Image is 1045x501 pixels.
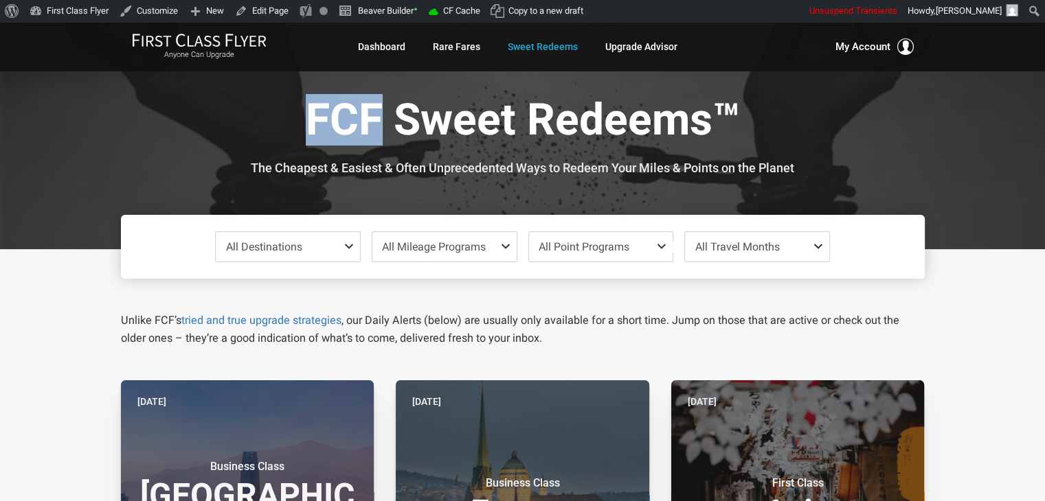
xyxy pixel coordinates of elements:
a: Sweet Redeems [508,34,578,59]
small: Business Class [161,460,333,474]
small: First Class [712,476,884,490]
a: Upgrade Advisor [605,34,677,59]
p: Unlike FCF’s , our Daily Alerts (below) are usually only available for a short time. Jump on thos... [121,312,925,347]
time: [DATE] [412,394,441,409]
span: [PERSON_NAME] [936,5,1002,16]
span: • [414,2,418,16]
span: All Destinations [226,240,302,253]
button: My Account [835,38,914,55]
h3: The Cheapest & Easiest & Often Unprecedented Ways to Redeem Your Miles & Points on the Planet [131,161,914,175]
a: First Class FlyerAnyone Can Upgrade [132,33,267,60]
span: All Point Programs [539,240,629,253]
small: Business Class [436,476,608,490]
span: All Mileage Programs [382,240,486,253]
h1: FCF Sweet Redeems™ [131,96,914,149]
a: Dashboard [358,34,405,59]
span: All Travel Months [695,240,779,253]
time: [DATE] [137,394,166,409]
time: [DATE] [688,394,717,409]
span: My Account [835,38,890,55]
a: Rare Fares [433,34,480,59]
span: Unsuspend Transients [809,5,897,16]
a: tried and true upgrade strategies [181,314,341,327]
img: First Class Flyer [132,33,267,47]
small: Anyone Can Upgrade [132,50,267,60]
